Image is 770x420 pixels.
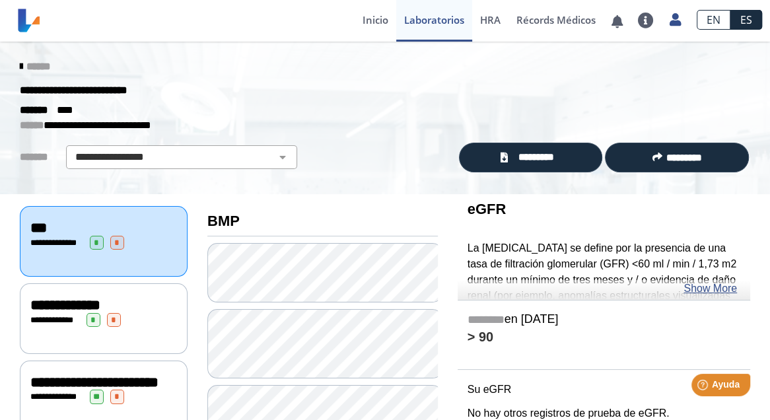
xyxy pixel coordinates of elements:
b: eGFR [468,201,507,217]
iframe: Help widget launcher [652,368,755,405]
a: Show More [683,281,737,297]
b: BMP [207,213,240,229]
p: La [MEDICAL_DATA] se define por la presencia de una tasa de filtración glomerular (GFR) <60 ml / ... [468,240,740,398]
span: HRA [480,13,501,26]
p: Su eGFR [468,382,740,398]
h5: en [DATE] [468,312,740,328]
a: EN [697,10,730,30]
a: ES [730,10,762,30]
h4: > 90 [468,330,740,346]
